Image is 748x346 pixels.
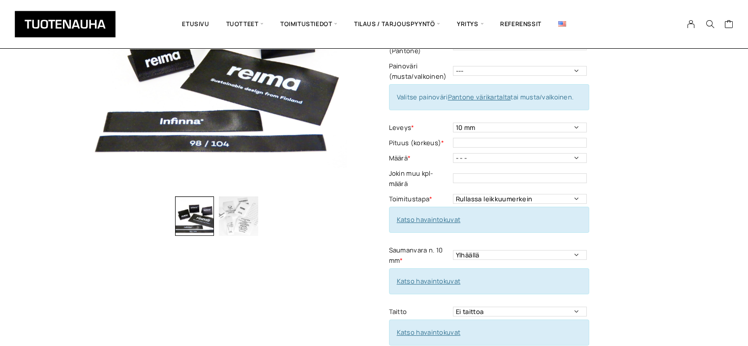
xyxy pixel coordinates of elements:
button: Search [700,20,719,29]
span: Tuotteet [218,7,272,41]
img: Ekologinen polyestersatiini 2 [219,196,258,236]
label: Painoväri (musta/valkoinen) [389,61,450,82]
a: Katso havaintokuvat [397,277,461,285]
a: Referenssit [492,7,550,41]
span: Valitse painoväri tai musta/valkoinen. [397,93,574,101]
label: Taitto [389,307,450,317]
span: Toimitustiedot [272,7,346,41]
label: Leveys [389,123,450,133]
label: Saumanvara n. 10 mm [389,245,450,266]
label: Pituus (korkeus) [389,138,450,148]
span: Yritys [449,7,492,41]
a: Cart [724,19,733,31]
a: Etusivu [174,7,217,41]
a: Katso havaintokuvat [397,328,461,337]
label: Määrä [389,153,450,163]
img: Tuotenauha Oy [15,11,116,37]
label: Jokin muu kpl-määrä [389,168,450,189]
a: Katso havaintokuvat [397,215,461,224]
label: Toimitustapa [389,194,450,204]
span: Tilaus / Tarjouspyyntö [346,7,449,41]
a: My Account [682,20,701,29]
img: English [558,21,566,27]
a: Pantone värikartalta [448,93,510,101]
